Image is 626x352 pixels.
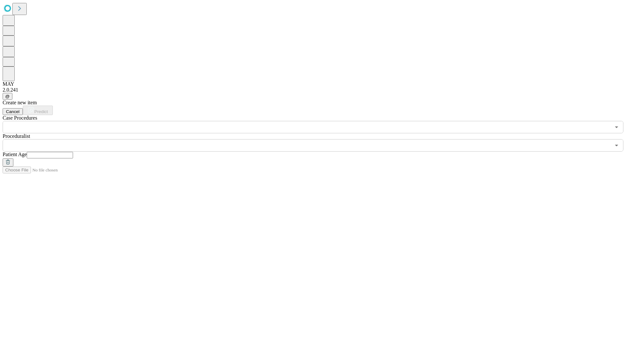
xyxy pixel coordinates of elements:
[3,100,37,105] span: Create new item
[612,141,621,150] button: Open
[3,133,30,139] span: Proceduralist
[3,93,12,100] button: @
[6,109,20,114] span: Cancel
[3,108,23,115] button: Cancel
[23,106,53,115] button: Predict
[5,94,10,99] span: @
[34,109,48,114] span: Predict
[3,87,623,93] div: 2.0.241
[3,115,37,121] span: Scheduled Procedure
[612,123,621,132] button: Open
[3,81,623,87] div: MAY
[3,152,27,157] span: Patient Age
